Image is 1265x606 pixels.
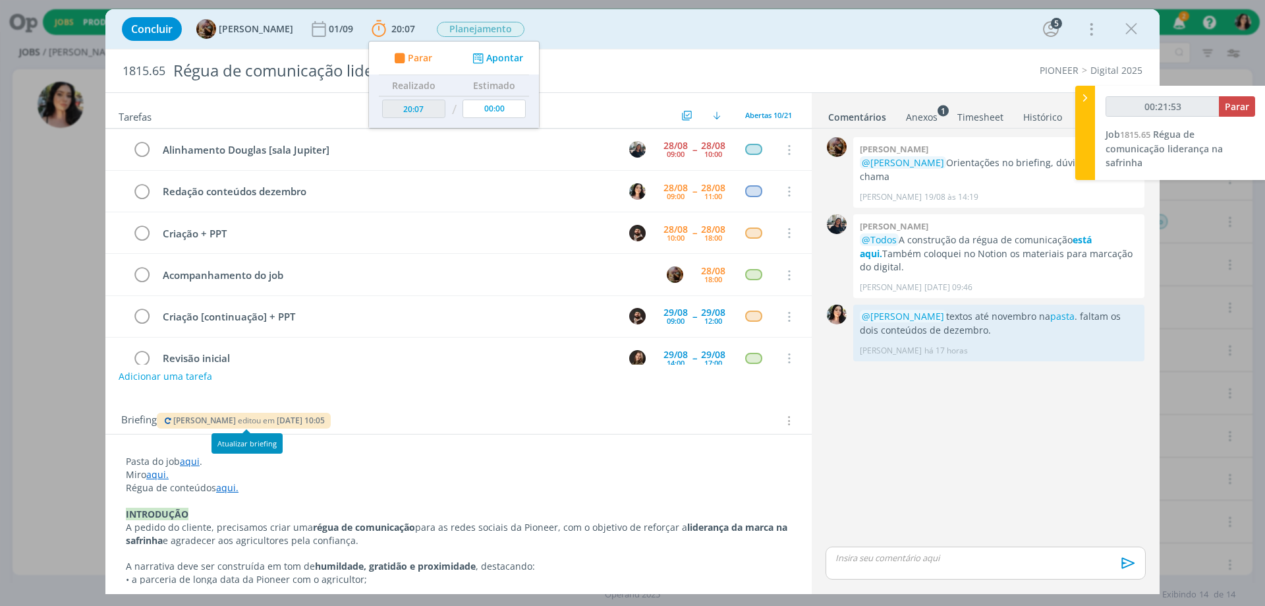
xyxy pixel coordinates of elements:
img: arrow-down.svg [713,111,721,119]
div: 28/08 [701,141,725,150]
a: Digital 2025 [1090,64,1142,76]
span: há 17 horas [924,345,968,357]
p: Orientações no briefing, dúvidas me chama [860,156,1138,183]
div: 09:00 [667,150,685,158]
div: 28/08 [663,225,688,234]
span: Concluir [131,24,173,34]
strong: humildade, gratidão e proximidade [315,560,476,572]
th: Realizado [379,75,449,96]
button: J [627,348,647,368]
img: M [629,141,646,158]
button: Parar [390,51,432,65]
div: 29/08 [663,308,688,317]
button: D [627,307,647,326]
span: Planejamento [437,22,524,37]
div: 28/08 [663,183,688,193]
b: [PERSON_NAME] [860,143,928,155]
p: [PERSON_NAME] [860,282,922,293]
div: 10:00 [704,150,722,158]
a: Histórico [1023,105,1063,124]
strong: régua de comunicação [313,521,415,533]
strong: INTRODUÇÃO [126,508,188,520]
span: [DATE] 10:05 [277,415,325,426]
div: Alinhamento Douglas [sala Jupiter] [157,142,617,158]
a: PIONEER [1040,64,1079,76]
span: [PERSON_NAME] [219,24,293,34]
p: [PERSON_NAME] [860,191,922,203]
a: Job1815.65Régua de comunicação liderança na safrinha [1106,128,1223,169]
div: 10:00 [667,234,685,241]
ul: 20:07 [368,41,540,129]
button: Concluir [122,17,182,41]
span: [PERSON_NAME] [173,415,236,426]
p: A pedido do cliente, precisamos criar uma para as redes sociais da Pioneer, com o objetivo de ref... [126,521,791,547]
span: Tarefas [119,107,152,123]
span: 19/08 às 14:19 [924,191,978,203]
span: Parar [408,53,432,63]
img: T [629,183,646,200]
span: 1815.65 [1120,129,1150,140]
a: está aqui. [860,233,1092,259]
span: -- [692,228,696,237]
span: editou em [238,415,275,426]
sup: 1 [938,105,949,116]
span: 1815.65 [123,64,165,78]
div: 12:00 [704,317,722,324]
div: Criação + PPT [157,226,617,242]
p: Miro [126,468,791,481]
a: aqui. [216,481,239,494]
button: D [627,223,647,243]
p: textos até novembro na . faltam os dois conteúdos de dezembro. [860,310,1138,337]
div: Régua de comunicação liderança na safrinha [168,55,712,87]
button: [PERSON_NAME] editou em [DATE] 10:05 [162,416,325,425]
div: Revisão inicial [157,350,617,367]
div: 28/08 [701,183,725,193]
p: Régua de conteúdos [126,481,791,495]
div: 09:00 [667,317,685,324]
button: M [627,140,647,160]
div: 09:00 [667,193,685,200]
span: Parar [1225,100,1249,113]
a: Timesheet [957,105,1004,124]
p: [PERSON_NAME] [860,345,922,357]
p: • a parceria de longa data da Pioneer com o agricultor; [126,573,791,586]
span: -- [692,187,696,196]
span: @[PERSON_NAME] [862,156,944,169]
span: -- [692,353,696,363]
div: Acompanhamento do job [157,267,654,284]
button: A[PERSON_NAME] [196,19,293,39]
a: aqui [180,455,200,468]
div: 28/08 [701,266,725,276]
button: Apontar [469,51,524,65]
button: Parar [1219,96,1255,117]
b: [PERSON_NAME] [860,220,928,232]
button: A [665,265,685,285]
strong: liderança da marca na safrinha [126,521,790,547]
div: 17:00 [704,359,722,367]
button: 20:07 [368,18,418,40]
div: 28/08 [701,225,725,234]
div: Anexos [906,111,938,124]
img: M [827,214,847,234]
div: 18:00 [704,234,722,241]
div: Atualizar briefing [211,433,283,454]
img: A [667,266,683,283]
div: 29/08 [701,350,725,359]
div: 11:00 [704,193,722,200]
th: Estimado [459,75,529,96]
span: -- [692,145,696,154]
span: Régua de comunicação liderança na safrinha [1106,128,1223,169]
button: 5 [1040,18,1061,40]
img: T [827,305,847,324]
div: dialog [105,9,1160,594]
img: D [629,225,646,241]
div: 5 [1051,18,1062,29]
span: [DATE] 09:46 [924,282,972,293]
div: 01/09 [329,24,356,34]
td: / [449,96,460,123]
div: Redação conteúdos dezembro [157,183,617,200]
div: 29/08 [701,308,725,317]
a: aqui. [146,468,169,481]
button: T [627,181,647,201]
